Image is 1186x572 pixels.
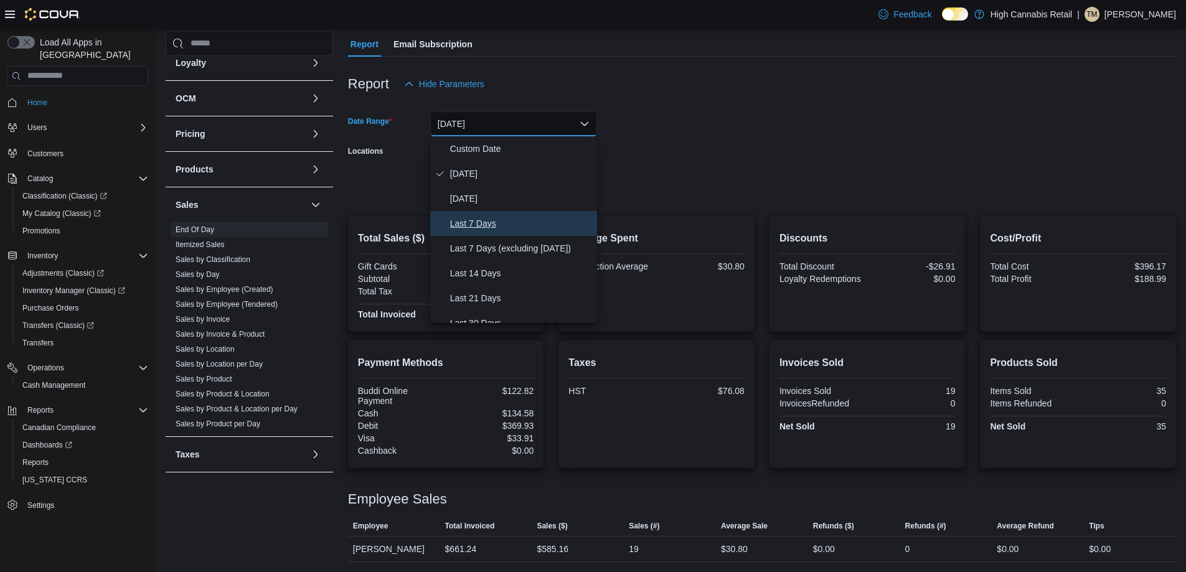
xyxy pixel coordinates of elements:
[353,521,388,531] span: Employee
[17,206,148,221] span: My Catalog (Classic)
[1086,7,1097,22] span: TM
[448,408,534,418] div: $134.58
[22,321,94,331] span: Transfers (Classic)
[873,2,936,27] a: Feedback
[358,261,443,271] div: Gift Cards
[2,144,153,162] button: Customers
[176,405,298,413] a: Sales by Product & Location per Day
[176,448,306,461] button: Taxes
[568,386,654,396] div: HST
[176,420,260,428] a: Sales by Product per Day
[22,457,49,467] span: Reports
[17,301,148,316] span: Purchase Orders
[12,471,153,489] button: [US_STATE] CCRS
[17,318,148,333] span: Transfers (Classic)
[166,222,333,436] div: Sales
[12,205,153,222] a: My Catalog (Classic)
[870,421,955,431] div: 19
[905,521,946,531] span: Refunds (#)
[22,440,72,450] span: Dashboards
[779,386,865,396] div: Invoices Sold
[870,398,955,408] div: 0
[990,274,1075,284] div: Total Profit
[22,95,148,110] span: Home
[22,268,104,278] span: Adjustments (Classic)
[629,542,639,556] div: 19
[1104,7,1176,22] p: [PERSON_NAME]
[351,32,379,57] span: Report
[990,386,1075,396] div: Items Sold
[176,314,230,324] span: Sales by Invoice
[176,315,230,324] a: Sales by Invoice
[893,8,931,21] span: Feedback
[358,408,443,418] div: Cash
[176,299,278,309] span: Sales by Employee (Tendered)
[393,32,473,57] span: Email Subscription
[450,241,592,256] span: Last 7 Days (excluding [DATE])
[17,455,54,470] a: Reports
[942,7,968,21] input: Dark Mode
[450,166,592,181] span: [DATE]
[22,403,59,418] button: Reports
[779,355,956,370] h2: Invoices Sold
[659,261,745,271] div: $30.80
[358,274,443,284] div: Subtotal
[399,72,489,96] button: Hide Parameters
[17,266,148,281] span: Adjustments (Classic)
[348,77,389,91] h3: Report
[176,419,260,429] span: Sales by Product per Day
[870,261,955,271] div: -$26.91
[12,282,153,299] a: Inventory Manager (Classic)
[721,542,748,556] div: $30.80
[27,123,47,133] span: Users
[17,189,112,204] a: Classification (Classic)
[22,226,60,236] span: Promotions
[445,521,495,531] span: Total Invoiced
[1089,542,1111,556] div: $0.00
[17,223,148,238] span: Promotions
[22,209,101,218] span: My Catalog (Classic)
[22,286,125,296] span: Inventory Manager (Classic)
[176,270,220,279] a: Sales by Day
[450,266,592,281] span: Last 14 Days
[448,446,534,456] div: $0.00
[990,398,1075,408] div: Items Refunded
[870,274,955,284] div: $0.00
[176,240,225,249] a: Itemized Sales
[1085,7,1099,22] div: Tonisha Misuraca
[17,318,99,333] a: Transfers (Classic)
[990,231,1166,246] h2: Cost/Profit
[22,146,68,161] a: Customers
[176,390,270,398] a: Sales by Product & Location
[176,199,306,211] button: Sales
[813,521,854,531] span: Refunds ($)
[176,57,306,69] button: Loyalty
[1081,421,1166,431] div: 35
[17,455,148,470] span: Reports
[448,421,534,431] div: $369.93
[779,421,815,431] strong: Net Sold
[1081,386,1166,396] div: 35
[22,423,96,433] span: Canadian Compliance
[905,542,910,556] div: 0
[176,345,235,354] a: Sales by Location
[22,403,148,418] span: Reports
[176,374,232,384] span: Sales by Product
[176,128,306,140] button: Pricing
[779,274,865,284] div: Loyalty Redemptions
[17,335,148,350] span: Transfers
[997,521,1054,531] span: Average Refund
[176,360,263,368] a: Sales by Location per Day
[348,146,384,156] label: Locations
[348,116,392,126] label: Date Range
[22,145,148,161] span: Customers
[448,433,534,443] div: $33.91
[450,316,592,331] span: Last 30 Days
[348,537,440,561] div: [PERSON_NAME]
[17,335,59,350] a: Transfers
[2,119,153,136] button: Users
[308,197,323,212] button: Sales
[358,433,443,443] div: Visa
[176,92,196,105] h3: OCM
